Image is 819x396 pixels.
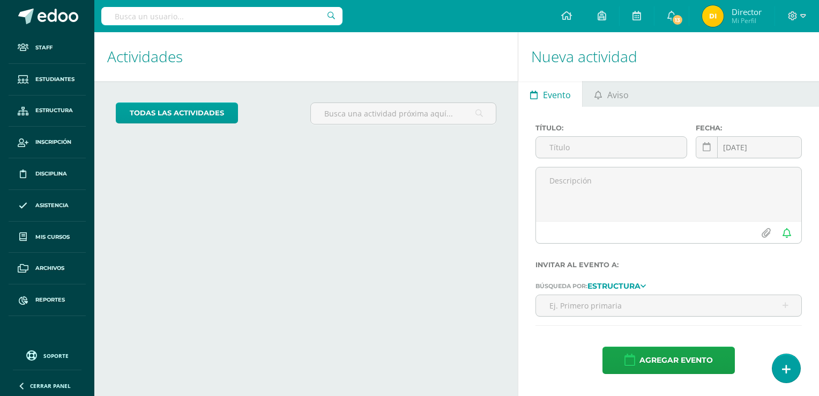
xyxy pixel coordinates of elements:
[543,82,571,108] span: Evento
[9,127,86,158] a: Inscripción
[518,81,582,107] a: Evento
[587,282,646,289] a: Estructura
[35,43,53,52] span: Staff
[702,5,724,27] img: 608136e48c3c14518f2ea00dfaf80bc2.png
[9,96,86,127] a: Estructura
[9,64,86,96] a: Estudiantes
[535,124,687,132] label: Título:
[311,103,496,124] input: Busca una actividad próxima aquí...
[9,190,86,222] a: Asistencia
[9,253,86,284] a: Archivos
[35,201,69,210] span: Asistencia
[536,295,801,316] input: Ej. Primero primaria
[536,137,687,158] input: Título
[583,81,640,107] a: Aviso
[107,32,505,81] h1: Actividades
[535,261,802,269] label: Invitar al evento a:
[43,352,69,360] span: Soporte
[9,222,86,253] a: Mis cursos
[9,158,86,190] a: Disciplina
[587,281,641,291] strong: Estructura
[13,348,81,362] a: Soporte
[696,124,802,132] label: Fecha:
[116,102,238,123] a: todas las Actividades
[35,106,73,115] span: Estructura
[9,32,86,64] a: Staff
[35,233,70,241] span: Mis cursos
[9,284,86,316] a: Reportes
[732,16,762,25] span: Mi Perfil
[35,170,67,178] span: Disciplina
[607,82,629,108] span: Aviso
[535,282,587,290] span: Búsqueda por:
[35,296,65,304] span: Reportes
[35,75,75,84] span: Estudiantes
[602,347,735,374] button: Agregar evento
[35,138,71,146] span: Inscripción
[696,137,801,158] input: Fecha de entrega
[639,347,713,373] span: Agregar evento
[101,7,343,25] input: Busca un usuario...
[531,32,806,81] h1: Nueva actividad
[672,14,683,26] span: 13
[35,264,64,273] span: Archivos
[30,382,71,390] span: Cerrar panel
[732,6,762,17] span: Director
